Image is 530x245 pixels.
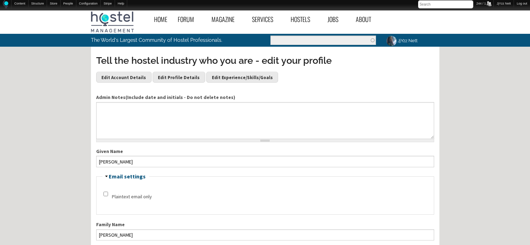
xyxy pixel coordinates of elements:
img: Home [3,0,8,8]
input: Enter the terms you wish to search for. [270,36,376,45]
img: Hostel Management Home [91,12,134,32]
a: Email settings [109,173,146,180]
input: Check this option if you do not wish to receive email messages with graphics and styles. [103,192,108,196]
label: Plaintext email only [112,193,152,200]
a: Home [149,12,172,27]
a: JjYzz Nett [381,34,422,47]
a: Services [247,12,285,27]
label: Admin Notes(Include date and initials - Do not delete notes) [96,94,434,101]
a: Jobs [322,12,351,27]
a: Magazine [206,12,247,27]
img: JjYzz Nett's picture [385,35,398,47]
a: About [351,12,383,27]
a: Hostels [285,12,322,27]
label: Family Name [96,221,434,228]
a: Forum [172,12,206,27]
a: Edit Account Details [96,72,152,82]
a: Edit Experience/Skills/Goals [206,72,278,82]
a: Edit Profile Details [153,72,205,82]
label: Given Name [96,148,434,155]
h3: Tell the hostel industry who you are - edit your profile [96,54,434,67]
p: The World's Largest Community of Hostel Professionals. [91,34,236,46]
input: Search [418,0,473,8]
